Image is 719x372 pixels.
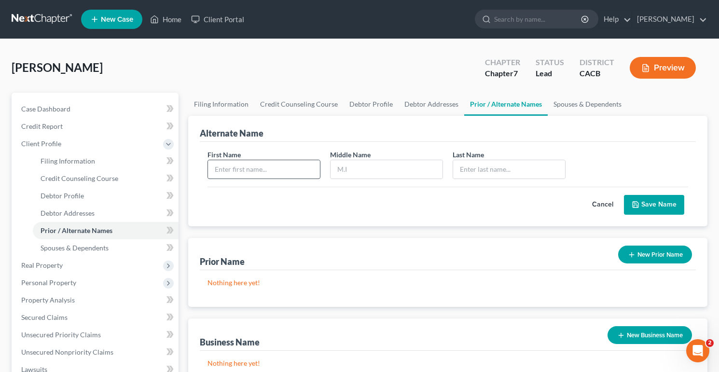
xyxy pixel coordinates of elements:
span: Personal Property [21,278,76,287]
button: New Business Name [608,326,692,344]
div: Alternate Name [200,127,263,139]
a: Debtor Addresses [33,205,179,222]
p: Nothing here yet! [207,278,689,288]
span: [PERSON_NAME] [12,60,103,74]
p: Nothing here yet! [207,358,689,368]
span: Credit Counseling Course [41,174,118,182]
button: New Prior Name [618,246,692,263]
a: Spouses & Dependents [33,239,179,257]
a: Debtor Profile [344,93,399,116]
a: Home [145,11,186,28]
span: 2 [706,339,714,347]
a: Unsecured Nonpriority Claims [14,344,179,361]
div: Lead [536,68,564,79]
a: Property Analysis [14,291,179,309]
span: Real Property [21,261,63,269]
span: Unsecured Priority Claims [21,331,101,339]
a: Debtor Profile [33,187,179,205]
a: Spouses & Dependents [548,93,627,116]
input: Search by name... [494,10,582,28]
span: 7 [513,69,518,78]
a: Debtor Addresses [399,93,464,116]
div: Chapter [485,68,520,79]
span: Prior / Alternate Names [41,226,112,234]
span: Unsecured Nonpriority Claims [21,348,113,356]
span: Debtor Addresses [41,209,95,217]
a: Credit Report [14,118,179,135]
label: Middle Name [330,150,371,160]
div: Business Name [200,336,260,348]
div: Status [536,57,564,68]
a: Credit Counseling Course [33,170,179,187]
a: Client Portal [186,11,249,28]
div: Chapter [485,57,520,68]
span: Last Name [453,151,484,159]
span: Credit Report [21,122,63,130]
span: Case Dashboard [21,105,70,113]
a: Unsecured Priority Claims [14,326,179,344]
input: M.I [331,160,442,179]
a: Secured Claims [14,309,179,326]
a: Help [599,11,631,28]
span: Debtor Profile [41,192,84,200]
span: Secured Claims [21,313,68,321]
span: Client Profile [21,139,61,148]
a: Filing Information [33,152,179,170]
a: Prior / Alternate Names [464,93,548,116]
a: Prior / Alternate Names [33,222,179,239]
input: Enter first name... [208,160,320,179]
span: Spouses & Dependents [41,244,109,252]
a: Filing Information [188,93,254,116]
a: [PERSON_NAME] [632,11,707,28]
span: New Case [101,16,133,23]
button: Preview [630,57,696,79]
span: Filing Information [41,157,95,165]
div: Prior Name [200,256,245,267]
button: Cancel [581,195,624,215]
div: CACB [580,68,614,79]
iframe: Intercom live chat [686,339,709,362]
a: Credit Counseling Course [254,93,344,116]
button: Save Name [624,195,684,215]
span: Property Analysis [21,296,75,304]
a: Case Dashboard [14,100,179,118]
input: Enter last name... [453,160,565,179]
div: District [580,57,614,68]
label: First Name [207,150,241,160]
